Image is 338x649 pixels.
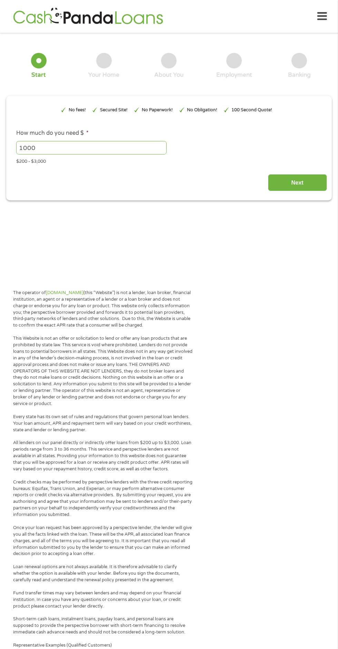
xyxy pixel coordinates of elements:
img: GetLoanNow Logo [11,7,165,26]
p: No fees! [69,107,86,113]
p: Credit checks may be performed by perspective lenders with the three credit reporting bureaus: Eq... [13,479,193,518]
p: Short-term cash loans, instalment loans, payday loans, and personal loans are supposed to provide... [13,616,193,636]
p: Every state has its own set of rules and regulations that govern personal loan lenders. Your loan... [13,414,193,433]
p: Fund transfer times may vary between lenders and may depend on your financial institution. In cas... [13,590,193,610]
p: This Website is not an offer or solicitation to lend or offer any loan products that are prohibit... [13,335,193,407]
p: Secured Site! [100,107,128,113]
div: Employment [216,71,252,79]
div: $200 - $3,000 [16,156,322,165]
p: Loan renewal options are not always available. It is therefore advisable to clarify whether the o... [13,564,193,583]
p: No Obligation! [187,107,217,113]
div: Your Home [88,71,119,79]
input: Next [268,174,327,191]
div: Banking [288,71,311,79]
p: 100 Second Quote! [231,107,272,113]
p: The operator of (this “Website”) is not a lender, loan broker, financial institution, an agent or... [13,290,193,329]
p: Once your loan request has been approved by a perspective lender, the lender will give you all th... [13,525,193,557]
p: No Paperwork! [142,107,173,113]
p: All lenders on our panel directly or indirectly offer loans from $200 up to $3,000. Loan periods ... [13,440,193,472]
a: [DOMAIN_NAME] [46,290,83,295]
div: About You [154,71,183,79]
label: How much do you need $ [16,130,89,137]
div: Start [31,71,46,79]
